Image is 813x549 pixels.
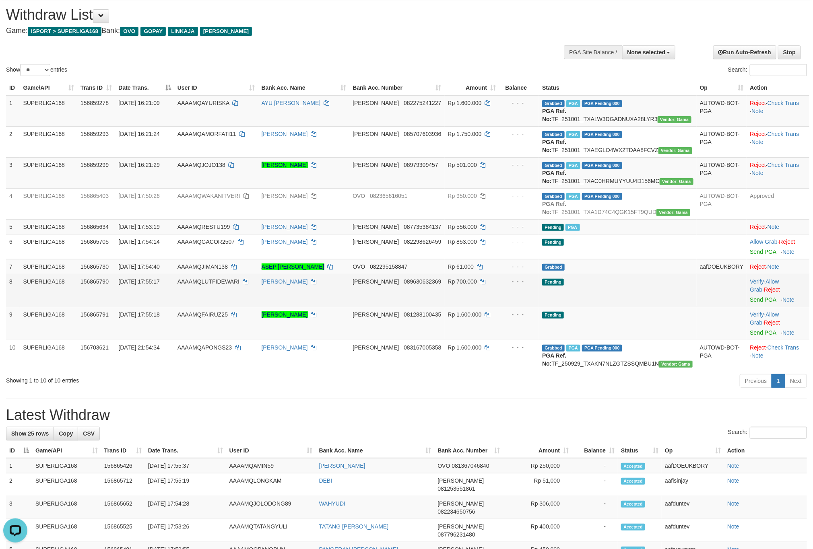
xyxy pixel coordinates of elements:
span: [DATE] 16:21:29 [118,162,159,168]
span: Grabbed [542,193,565,200]
a: Reject [750,263,766,270]
span: [PERSON_NAME] [353,224,399,230]
a: Reject [750,344,766,351]
span: OVO [353,263,365,270]
div: - - - [502,310,536,319]
td: AAAAMQAMIN59 [226,458,316,473]
a: Verify [750,278,764,285]
td: 1 [6,95,20,127]
b: PGA Ref. No: [542,139,566,153]
td: [DATE] 17:55:19 [145,473,226,496]
span: Copy 082365616051 to clipboard [370,193,407,199]
td: aafDOEUKBORY [697,259,747,274]
a: Note [727,477,739,484]
span: [PERSON_NAME] [353,278,399,285]
a: [PERSON_NAME] [262,131,308,137]
span: PGA Pending [582,131,622,138]
td: Approved [747,188,809,219]
a: [PERSON_NAME] [262,224,308,230]
td: AAAAMQJOLODONG89 [226,496,316,519]
th: Date Trans.: activate to sort column ascending [145,443,226,458]
span: Grabbed [542,264,565,271]
a: Check Trans [768,131,799,137]
span: · [750,278,779,293]
div: - - - [502,130,536,138]
span: [DATE] 17:54:40 [118,263,159,270]
span: Rp 556.000 [448,224,477,230]
span: 156865791 [80,311,109,318]
div: PGA Site Balance / [564,45,622,59]
a: Copy [54,427,78,440]
td: 6 [6,234,20,259]
td: · · [747,95,809,127]
span: AAAAMQRESTU199 [177,224,230,230]
span: AAAAMQJOJO138 [177,162,225,168]
span: Rp 61.000 [448,263,474,270]
td: 156865426 [101,458,145,473]
a: Check Trans [768,100,799,106]
div: Showing 1 to 10 of 10 entries [6,373,333,385]
span: Rp 1.750.000 [448,131,482,137]
b: PGA Ref. No: [542,170,566,184]
td: aafDOEUKBORY [662,458,724,473]
td: AUTOWD-BOT-PGA [697,95,747,127]
span: AAAAMQAYURISKA [177,100,229,106]
td: SUPERLIGA168 [20,157,77,188]
div: - - - [502,263,536,271]
td: 8 [6,274,20,307]
a: [PERSON_NAME] [262,162,308,168]
th: Op: activate to sort column ascending [697,80,747,95]
a: Note [751,170,763,176]
span: Copy [59,430,73,437]
span: Accepted [621,524,645,530]
th: ID: activate to sort column descending [6,443,32,458]
th: Op: activate to sort column ascending [662,443,724,458]
span: [PERSON_NAME] [353,344,399,351]
span: AAAAMQLUTFIDEWARI [177,278,239,285]
input: Search: [750,64,807,76]
a: Check Trans [768,162,799,168]
a: TATANG [PERSON_NAME] [319,523,389,530]
a: Show 25 rows [6,427,54,440]
span: Marked by aafheankoy [566,162,580,169]
a: Note [768,263,780,270]
span: Grabbed [542,100,565,107]
a: CSV [78,427,100,440]
td: SUPERLIGA168 [32,458,101,473]
td: TF_251001_TXALW3DGADNUXA28LYR3 [539,95,697,127]
div: - - - [502,278,536,286]
span: [PERSON_NAME] [353,162,399,168]
a: [PERSON_NAME] [262,239,308,245]
a: ASEP [PERSON_NAME] [262,263,324,270]
span: AAAAMQJIMAN138 [177,263,228,270]
span: Marked by aafchhiseyha [566,193,580,200]
input: Search: [750,427,807,439]
td: · [747,219,809,234]
div: - - - [502,192,536,200]
span: Vendor URL: https://trx31.1velocity.biz [658,147,692,154]
h4: Game: Bank: [6,27,534,35]
span: · [750,311,779,326]
span: [PERSON_NAME] [437,477,484,484]
th: Bank Acc. Number: activate to sort column ascending [434,443,503,458]
td: SUPERLIGA168 [20,95,77,127]
td: SUPERLIGA168 [20,234,77,259]
span: LINKAJA [168,27,198,36]
td: TF_251001_TXAC0HRMUYYUU4D156MC [539,157,697,188]
td: · · [747,307,809,340]
td: - [572,496,618,519]
th: User ID: activate to sort column ascending [174,80,258,95]
span: [DATE] 17:50:26 [118,193,159,199]
a: Reject [750,131,766,137]
a: Note [782,296,794,303]
span: Copy 082298626459 to clipboard [404,239,441,245]
span: [DATE] 17:54:14 [118,239,159,245]
a: Reject [750,224,766,230]
td: TF_251001_TXA1D74C4QGK15FT9QUD [539,188,697,219]
td: 156865712 [101,473,145,496]
th: User ID: activate to sort column ascending [226,443,316,458]
a: Note [782,249,794,255]
span: [DATE] 17:53:19 [118,224,159,230]
th: Status: activate to sort column ascending [618,443,662,458]
th: Action [724,443,807,458]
